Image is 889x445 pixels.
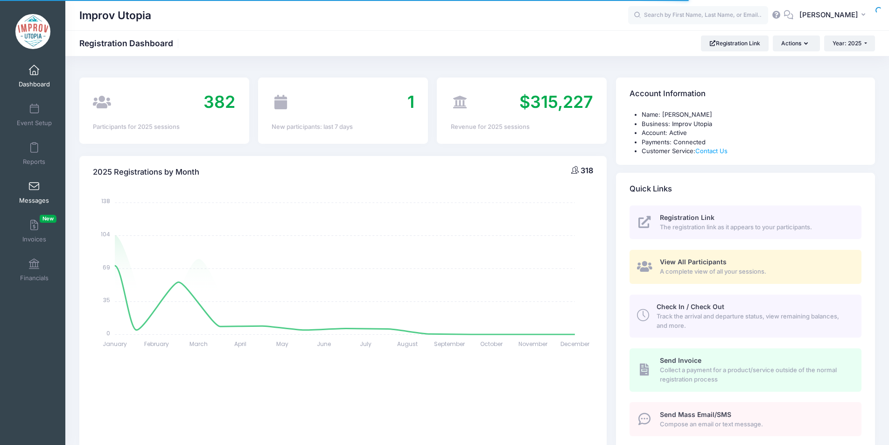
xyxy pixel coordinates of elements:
[272,122,414,132] div: New participants: last 7 days
[203,92,235,112] span: 382
[93,122,235,132] div: Participants for 2025 sessions
[824,35,875,51] button: Year: 2025
[17,119,52,127] span: Event Setup
[581,166,593,175] span: 318
[79,5,151,26] h1: Improv Utopia
[642,110,861,120] li: Name: [PERSON_NAME]
[630,402,861,436] a: Send Mass Email/SMS Compose an email or text message.
[398,340,418,348] tspan: August
[103,340,127,348] tspan: January
[101,230,111,238] tspan: 104
[833,40,861,47] span: Year: 2025
[660,356,701,364] span: Send Invoice
[12,99,56,131] a: Event Setup
[660,410,731,418] span: Send Mass Email/SMS
[19,197,49,205] span: Messages
[12,137,56,170] a: Reports
[799,10,858,20] span: [PERSON_NAME]
[630,348,861,391] a: Send Invoice Collect a payment for a product/service outside of the normal registration process
[12,215,56,247] a: InvoicesNew
[189,340,208,348] tspan: March
[660,366,851,384] span: Collect a payment for a product/service outside of the normal registration process
[407,92,414,112] span: 1
[660,267,851,276] span: A complete view of all your sessions.
[657,303,724,311] span: Check In / Check Out
[276,340,288,348] tspan: May
[360,340,372,348] tspan: July
[660,258,727,266] span: View All Participants
[104,296,111,304] tspan: 35
[15,14,50,49] img: Improv Utopia
[660,420,851,429] span: Compose an email or text message.
[12,254,56,286] a: Financials
[701,35,769,51] a: Registration Link
[234,340,246,348] tspan: April
[642,138,861,147] li: Payments: Connected
[20,274,49,282] span: Financials
[12,60,56,92] a: Dashboard
[630,81,706,107] h4: Account Information
[518,340,548,348] tspan: November
[695,147,728,155] a: Contact Us
[519,92,593,112] span: $315,227
[480,340,503,348] tspan: October
[793,5,875,26] button: [PERSON_NAME]
[660,223,851,232] span: The registration link as it appears to your participants.
[317,340,331,348] tspan: June
[434,340,465,348] tspan: September
[79,38,181,48] h1: Registration Dashboard
[628,6,768,25] input: Search by First Name, Last Name, or Email...
[12,176,56,209] a: Messages
[630,176,672,202] h4: Quick Links
[40,215,56,223] span: New
[630,205,861,240] a: Registration Link The registration link as it appears to your participants.
[451,122,593,132] div: Revenue for 2025 sessions
[660,213,714,221] span: Registration Link
[773,35,819,51] button: Actions
[107,329,111,337] tspan: 0
[630,250,861,284] a: View All Participants A complete view of all your sessions.
[22,235,46,243] span: Invoices
[642,128,861,138] li: Account: Active
[103,263,111,271] tspan: 69
[23,158,45,166] span: Reports
[657,312,851,330] span: Track the arrival and departure status, view remaining balances, and more.
[19,80,50,88] span: Dashboard
[560,340,590,348] tspan: December
[93,159,199,185] h4: 2025 Registrations by Month
[145,340,169,348] tspan: February
[642,147,861,156] li: Customer Service:
[102,197,111,205] tspan: 138
[630,295,861,338] a: Check In / Check Out Track the arrival and departure status, view remaining balances, and more.
[642,120,861,129] li: Business: Improv Utopia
